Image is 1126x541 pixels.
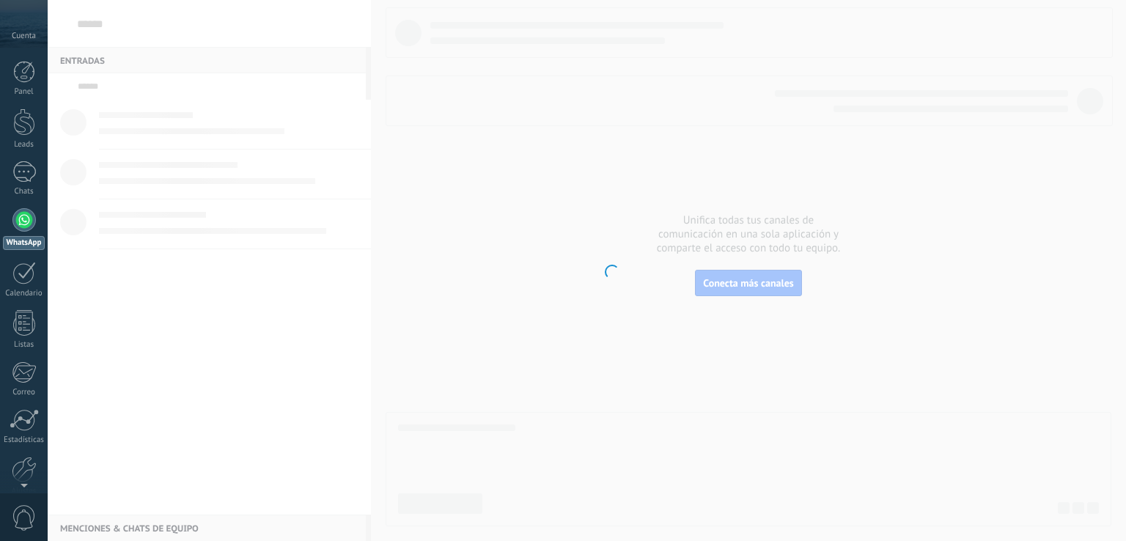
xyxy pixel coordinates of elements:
div: Estadísticas [3,435,45,445]
div: Calendario [3,289,45,298]
div: Chats [3,187,45,196]
div: Panel [3,87,45,97]
div: Correo [3,388,45,397]
span: Cuenta [12,32,36,41]
div: Leads [3,140,45,150]
div: Listas [3,340,45,350]
div: WhatsApp [3,236,45,250]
